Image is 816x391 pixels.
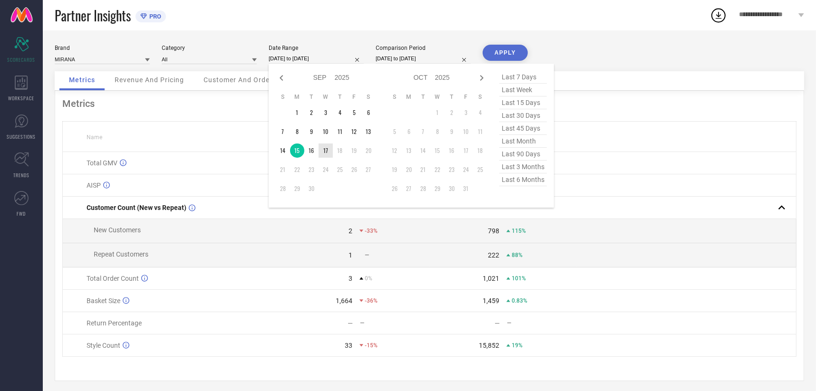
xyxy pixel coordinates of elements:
th: Friday [459,93,473,101]
td: Sat Oct 11 2025 [473,124,487,139]
div: 1,664 [336,297,352,305]
span: 101% [512,275,526,282]
span: TRENDS [13,172,29,179]
div: 33 [345,342,352,349]
td: Fri Oct 10 2025 [459,124,473,139]
span: -36% [365,297,378,304]
td: Mon Sep 08 2025 [290,124,304,139]
span: last 7 days [499,71,547,84]
td: Wed Sep 24 2025 [319,162,333,177]
div: 1 [349,251,352,259]
button: APPLY [483,45,528,61]
td: Mon Sep 29 2025 [290,181,304,196]
span: FWD [17,210,26,217]
td: Tue Sep 02 2025 [304,105,319,120]
span: 0.83% [512,297,527,304]
td: Fri Oct 31 2025 [459,181,473,196]
span: Return Percentage [87,319,142,327]
input: Select comparison period [376,54,471,64]
td: Mon Oct 27 2025 [402,181,416,196]
th: Sunday [276,93,290,101]
td: Wed Oct 15 2025 [430,143,445,158]
span: last 3 months [499,161,547,173]
span: AISP [87,181,101,189]
span: Customer And Orders [204,76,276,84]
div: — [495,319,500,327]
td: Tue Oct 07 2025 [416,124,430,139]
td: Thu Sep 04 2025 [333,105,347,120]
td: Sun Sep 21 2025 [276,162,290,177]
span: Style Count [87,342,120,349]
div: Date Range [269,45,364,51]
th: Friday [347,93,361,101]
div: — [348,319,353,327]
td: Thu Oct 16 2025 [445,143,459,158]
th: Tuesday [416,93,430,101]
td: Sat Sep 20 2025 [361,143,376,158]
td: Thu Sep 11 2025 [333,124,347,139]
th: Sunday [388,93,402,101]
td: Thu Oct 02 2025 [445,105,459,120]
span: SUGGESTIONS [7,133,36,140]
td: Wed Oct 01 2025 [430,105,445,120]
span: last 6 months [499,173,547,186]
td: Sat Sep 06 2025 [361,105,376,120]
div: 798 [488,227,499,235]
td: Sun Sep 07 2025 [276,124,290,139]
th: Thursday [445,93,459,101]
span: -33% [365,228,378,234]
td: Tue Oct 21 2025 [416,162,430,177]
div: Next month [476,72,487,84]
div: 2 [349,227,352,235]
span: WORKSPACE [9,95,35,102]
td: Wed Oct 22 2025 [430,162,445,177]
td: Fri Sep 19 2025 [347,143,361,158]
td: Tue Sep 23 2025 [304,162,319,177]
div: 15,852 [479,342,499,349]
td: Tue Sep 16 2025 [304,143,319,158]
td: Sun Oct 26 2025 [388,181,402,196]
div: Comparison Period [376,45,471,51]
span: — [365,252,369,258]
td: Thu Oct 23 2025 [445,162,459,177]
div: Category [162,45,257,51]
td: Wed Oct 08 2025 [430,124,445,139]
th: Wednesday [430,93,445,101]
td: Wed Sep 10 2025 [319,124,333,139]
td: Fri Oct 17 2025 [459,143,473,158]
span: last month [499,135,547,148]
td: Sun Sep 14 2025 [276,143,290,158]
td: Tue Oct 14 2025 [416,143,430,158]
span: last 15 days [499,96,547,109]
div: — [360,320,429,326]
span: Partner Insights [55,6,131,25]
td: Sun Sep 28 2025 [276,181,290,196]
span: New Customers [94,226,141,234]
td: Fri Oct 24 2025 [459,162,473,177]
td: Tue Sep 30 2025 [304,181,319,196]
td: Thu Sep 18 2025 [333,143,347,158]
div: — [507,320,576,326]
th: Wednesday [319,93,333,101]
span: Metrics [69,76,95,84]
span: 115% [512,228,526,234]
td: Sat Sep 27 2025 [361,162,376,177]
span: Basket Size [87,297,120,305]
td: Wed Oct 29 2025 [430,181,445,196]
div: Metrics [62,98,797,109]
td: Tue Oct 28 2025 [416,181,430,196]
span: last 90 days [499,148,547,161]
td: Tue Sep 09 2025 [304,124,319,139]
td: Sat Sep 13 2025 [361,124,376,139]
span: last 30 days [499,109,547,122]
div: Previous month [276,72,287,84]
td: Thu Sep 25 2025 [333,162,347,177]
td: Wed Sep 03 2025 [319,105,333,120]
span: SCORECARDS [8,56,36,63]
span: last 45 days [499,122,547,135]
td: Fri Sep 05 2025 [347,105,361,120]
td: Sat Oct 25 2025 [473,162,487,177]
th: Monday [402,93,416,101]
div: 1,021 [483,275,499,282]
div: 1,459 [483,297,499,305]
